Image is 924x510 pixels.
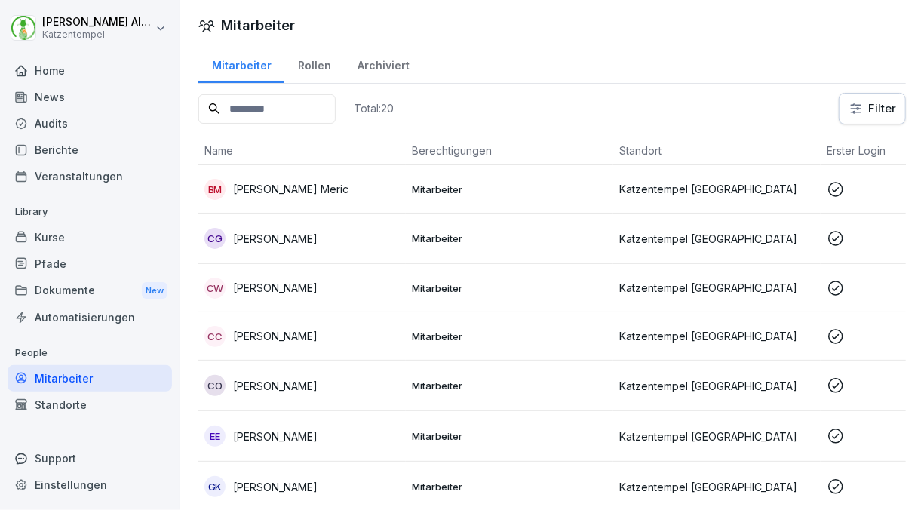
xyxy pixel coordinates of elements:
[142,282,167,300] div: New
[204,426,226,447] div: EE
[619,429,815,444] p: Katzentempel [GEOGRAPHIC_DATA]
[412,480,607,493] p: Mitarbeiter
[284,45,344,83] a: Rollen
[8,224,172,250] a: Kurse
[204,179,226,200] div: BM
[8,250,172,277] a: Pfade
[204,476,226,497] div: GK
[412,429,607,443] p: Mitarbeiter
[42,29,152,40] p: Katzentempel
[619,328,815,344] p: Katzentempel [GEOGRAPHIC_DATA]
[619,181,815,197] p: Katzentempel [GEOGRAPHIC_DATA]
[42,16,152,29] p: [PERSON_NAME] Altfelder
[8,277,172,305] a: DokumenteNew
[412,330,607,343] p: Mitarbeiter
[619,479,815,495] p: Katzentempel [GEOGRAPHIC_DATA]
[233,328,318,344] p: [PERSON_NAME]
[840,94,905,124] button: Filter
[204,228,226,249] div: CG
[8,277,172,305] div: Dokumente
[8,365,172,392] a: Mitarbeiter
[204,326,226,347] div: CC
[233,479,318,495] p: [PERSON_NAME]
[8,57,172,84] a: Home
[412,183,607,196] p: Mitarbeiter
[406,137,613,165] th: Berechtigungen
[198,137,406,165] th: Name
[233,429,318,444] p: [PERSON_NAME]
[8,163,172,189] a: Veranstaltungen
[613,137,821,165] th: Standort
[204,375,226,396] div: CO
[8,137,172,163] a: Berichte
[619,231,815,247] p: Katzentempel [GEOGRAPHIC_DATA]
[8,445,172,472] div: Support
[619,280,815,296] p: Katzentempel [GEOGRAPHIC_DATA]
[233,231,318,247] p: [PERSON_NAME]
[849,101,896,116] div: Filter
[233,378,318,394] p: [PERSON_NAME]
[233,280,318,296] p: [PERSON_NAME]
[233,181,348,197] p: [PERSON_NAME] Meric
[619,378,815,394] p: Katzentempel [GEOGRAPHIC_DATA]
[412,232,607,245] p: Mitarbeiter
[204,278,226,299] div: CW
[8,84,172,110] a: News
[412,281,607,295] p: Mitarbeiter
[8,200,172,224] p: Library
[221,15,295,35] h1: Mitarbeiter
[412,379,607,392] p: Mitarbeiter
[8,341,172,365] p: People
[8,304,172,330] a: Automatisierungen
[354,101,394,115] p: Total: 20
[344,45,422,83] a: Archiviert
[8,392,172,418] a: Standorte
[198,45,284,83] a: Mitarbeiter
[8,110,172,137] a: Audits
[8,472,172,498] a: Einstellungen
